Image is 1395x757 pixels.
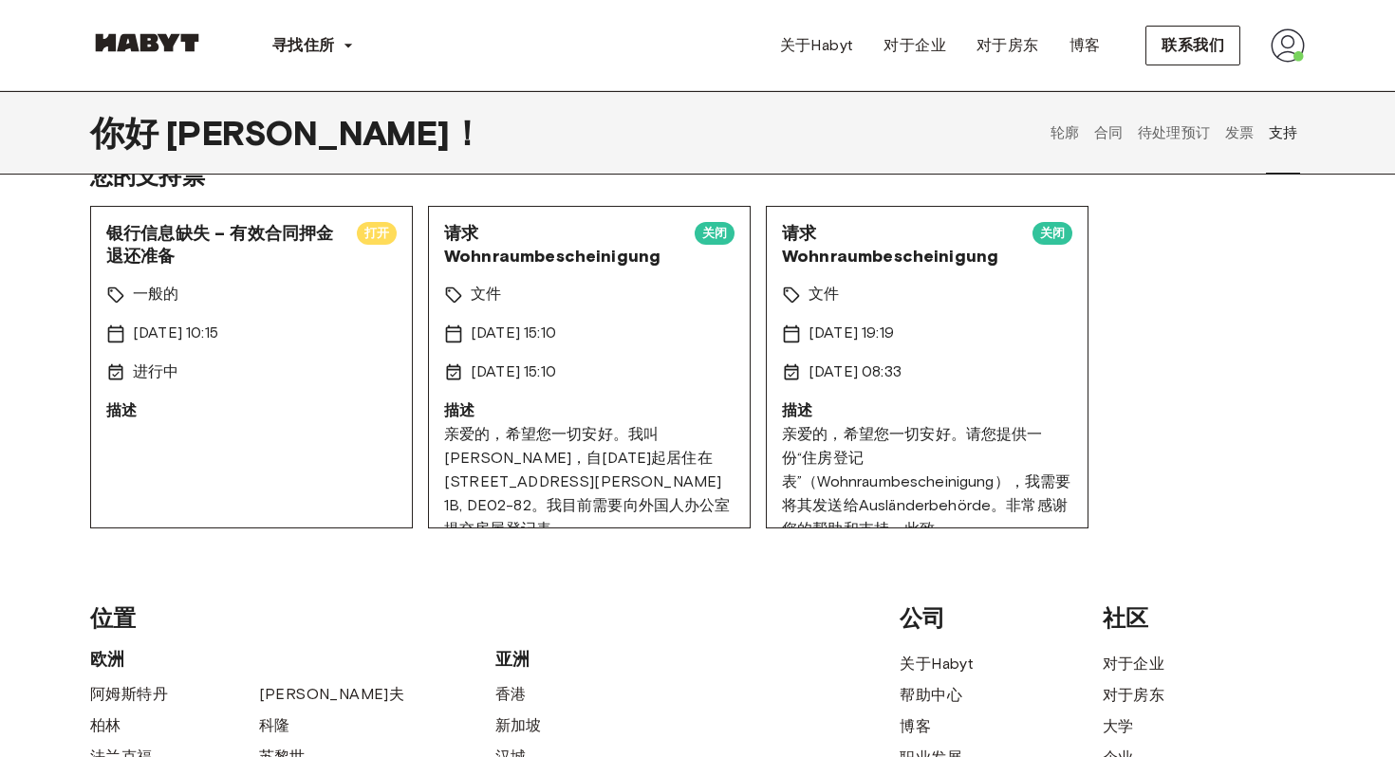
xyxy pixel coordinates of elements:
[259,683,405,706] a: [PERSON_NAME]夫
[133,285,178,303] font: 一般的
[90,683,168,706] a: 阿姆斯特丹
[444,425,731,656] font: 亲爱的，希望您一切安好。我叫[PERSON_NAME]，自[DATE]起居住在[STREET_ADDRESS][PERSON_NAME] 1B, DE02-82。我目前需要向外国人办公室提交房屋...
[257,27,369,65] button: 寻找住所
[900,715,931,738] a: 博客
[900,655,974,673] font: 关于Habyt
[809,323,894,342] font: [DATE] 19:19
[259,716,290,734] font: 科隆
[90,162,205,190] font: 您的支持票
[1069,36,1101,54] font: 博客
[444,401,474,419] font: 描述
[1138,124,1211,141] font: 待处理预订
[1103,715,1134,738] a: 大学
[106,223,333,267] font: 银行信息缺失 – 有效合同押金退还准备
[1040,226,1065,240] font: 关闭
[780,36,854,54] font: 关于Habyt
[900,686,962,704] font: 帮助中心
[900,653,974,675] a: 关于Habyt
[90,604,136,632] font: 位置
[1103,686,1165,704] font: 对于房东
[166,112,450,154] font: [PERSON_NAME]
[782,223,998,267] font: 请求 Wohnraumbescheinigung
[90,33,204,52] img: 哈比特
[900,717,931,735] font: 博客
[782,401,812,419] font: 描述
[364,226,389,240] font: 打开
[809,362,902,380] font: [DATE] 08:33
[471,323,556,342] font: [DATE] 15:10
[1103,604,1148,632] font: 社区
[961,27,1054,65] a: 对于房东
[133,323,218,342] font: [DATE] 10:15
[471,362,556,380] font: [DATE] 15:10
[1103,655,1165,673] font: 对于企业
[1145,26,1240,65] button: 联系我们
[900,604,945,632] font: 公司
[868,27,961,65] a: 对于企业
[1043,91,1305,175] div: 用户资料标签
[1162,36,1224,54] font: 联系我们
[444,223,660,267] font: 请求 Wohnraumbescheinigung
[1103,717,1134,735] font: 大学
[106,401,137,419] font: 描述
[765,27,869,65] a: 关于Habyt
[782,425,1070,562] font: 亲爱的，希望您一切安好。请您提供一份“住房登记表”（Wohnraumbescheinigung），我需要将其发送给Ausländerbehörde。非常感谢您的帮助和支持。此致，[PERSON_...
[976,36,1039,54] font: 对于房东
[90,649,124,670] font: 欧洲
[471,285,501,303] font: 文件
[1094,124,1124,141] font: 合同
[1051,124,1080,141] font: 轮廓
[809,285,839,303] font: 文件
[272,36,335,54] font: 寻找住所
[883,36,946,54] font: 对于企业
[90,716,121,734] font: 柏林
[900,684,962,707] a: 帮助中心
[450,112,484,154] font: ！
[259,714,290,737] a: 科隆
[495,683,527,706] a: 香港
[1054,27,1116,65] a: 博客
[259,685,405,703] font: [PERSON_NAME]夫
[133,362,178,380] font: 进行中
[1269,124,1298,141] font: 支持
[495,649,530,670] font: 亚洲
[495,716,542,734] font: 新加坡
[495,685,527,703] font: 香港
[90,685,168,703] font: 阿姆斯特丹
[1103,684,1165,707] a: 对于房东
[1103,653,1165,675] a: 对于企业
[90,112,158,154] font: 你好
[702,226,727,240] font: 关闭
[90,714,121,737] a: 柏林
[1271,28,1305,63] img: 头像
[495,714,542,737] a: 新加坡
[1225,124,1255,141] font: 发票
